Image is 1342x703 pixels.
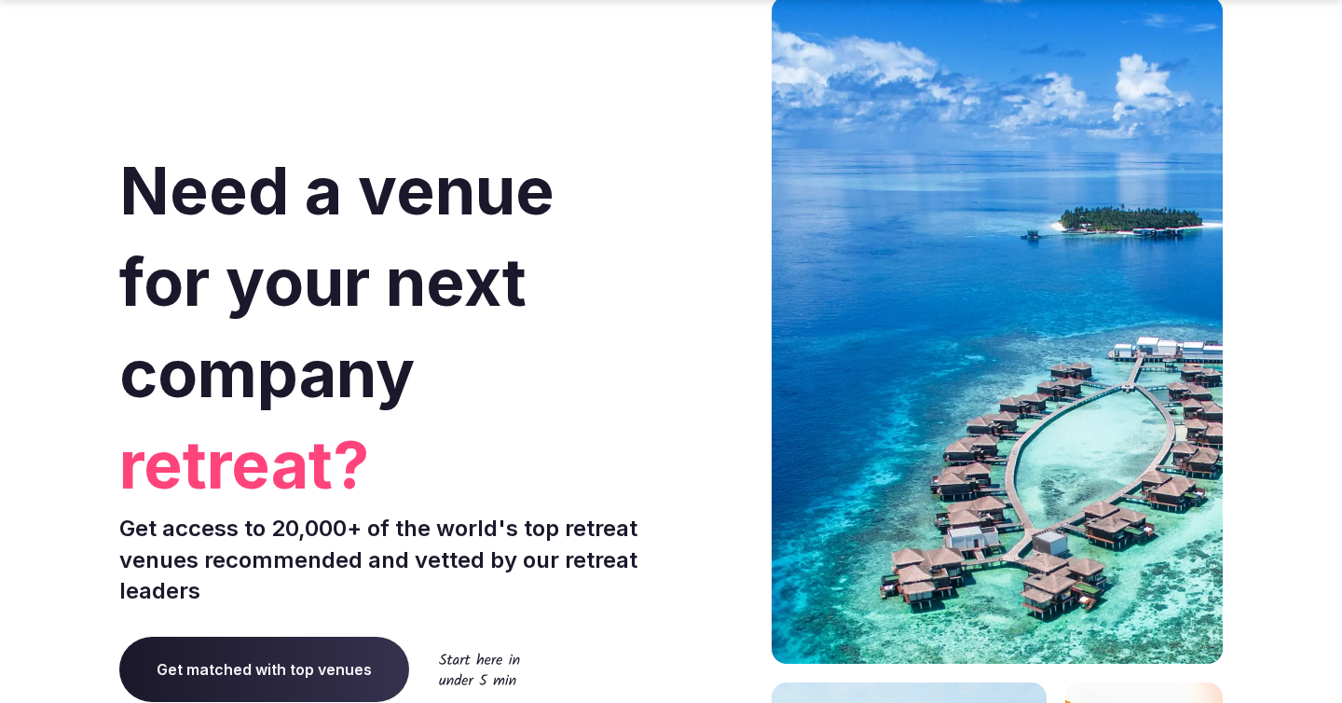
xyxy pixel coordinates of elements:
p: Get access to 20,000+ of the world's top retreat venues recommended and vetted by our retreat lea... [119,513,664,607]
img: Start here in under 5 min [439,653,520,685]
span: retreat? [119,420,664,511]
a: Get matched with top venues [119,637,409,702]
span: Need a venue for your next company [119,151,555,413]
